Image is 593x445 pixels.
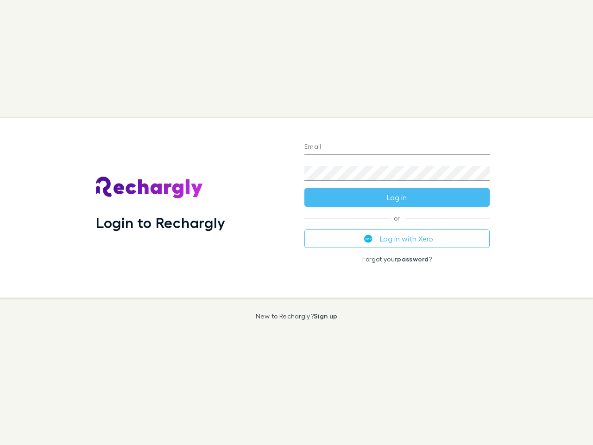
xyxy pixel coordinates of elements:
button: Log in [304,188,490,207]
a: Sign up [314,312,337,320]
h1: Login to Rechargly [96,214,225,231]
img: Xero's logo [364,235,372,243]
button: Log in with Xero [304,229,490,248]
img: Rechargly's Logo [96,177,203,199]
p: Forgot your ? [304,255,490,263]
a: password [397,255,429,263]
p: New to Rechargly? [256,312,338,320]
